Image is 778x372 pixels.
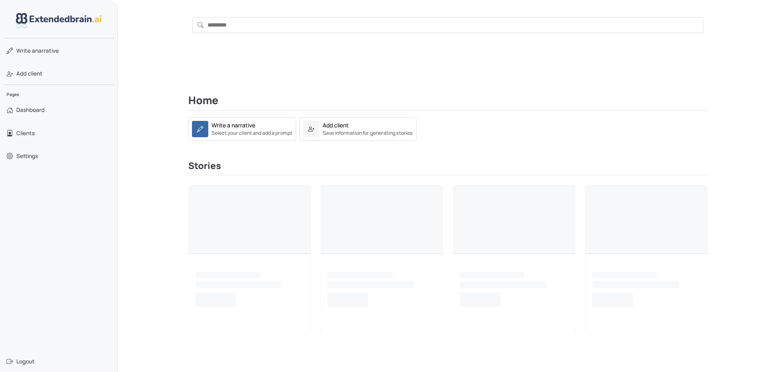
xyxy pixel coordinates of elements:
div: Write a narrative [212,121,255,129]
a: Write a narrativeSelect your client and add a prompt [188,124,296,132]
a: Add clientSave information for generating stories [299,124,417,132]
h2: Home [188,94,708,111]
span: Add client [16,69,42,78]
h3: Stories [188,160,708,175]
small: Save information for generating stories [323,129,413,137]
a: Add clientSave information for generating stories [299,117,417,141]
span: Clients [16,129,35,137]
span: Logout [16,357,35,365]
a: Write a narrativeSelect your client and add a prompt [188,117,296,141]
span: narrative [16,47,59,55]
span: Settings [16,152,38,160]
div: Add client [323,121,349,129]
span: Write a [16,47,35,54]
span: Dashboard [16,106,45,114]
img: logo [16,13,102,28]
small: Select your client and add a prompt [212,129,292,137]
